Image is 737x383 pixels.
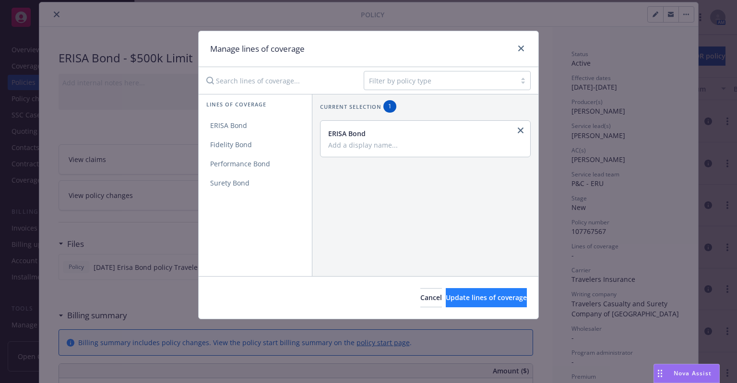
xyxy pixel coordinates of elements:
[654,364,720,383] button: Nova Assist
[515,125,526,136] a: close
[654,364,666,383] div: Drag to move
[446,293,527,302] span: Update lines of coverage
[420,288,442,307] button: Cancel
[320,103,381,111] span: Current selection
[206,100,266,108] span: Lines of coverage
[328,140,521,149] input: Add a display name...
[199,159,282,168] span: Performance Bond
[674,369,712,377] span: Nova Assist
[199,121,259,130] span: ERISA Bond
[328,128,521,139] div: ERISA Bond
[387,102,392,111] span: 1
[201,71,356,90] input: Search lines of coverage...
[199,178,261,187] span: Surety Bond
[515,43,527,54] a: close
[446,288,527,307] button: Update lines of coverage
[199,140,263,149] span: Fidelity Bond
[210,43,305,55] h1: Manage lines of coverage
[420,293,442,302] span: Cancel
